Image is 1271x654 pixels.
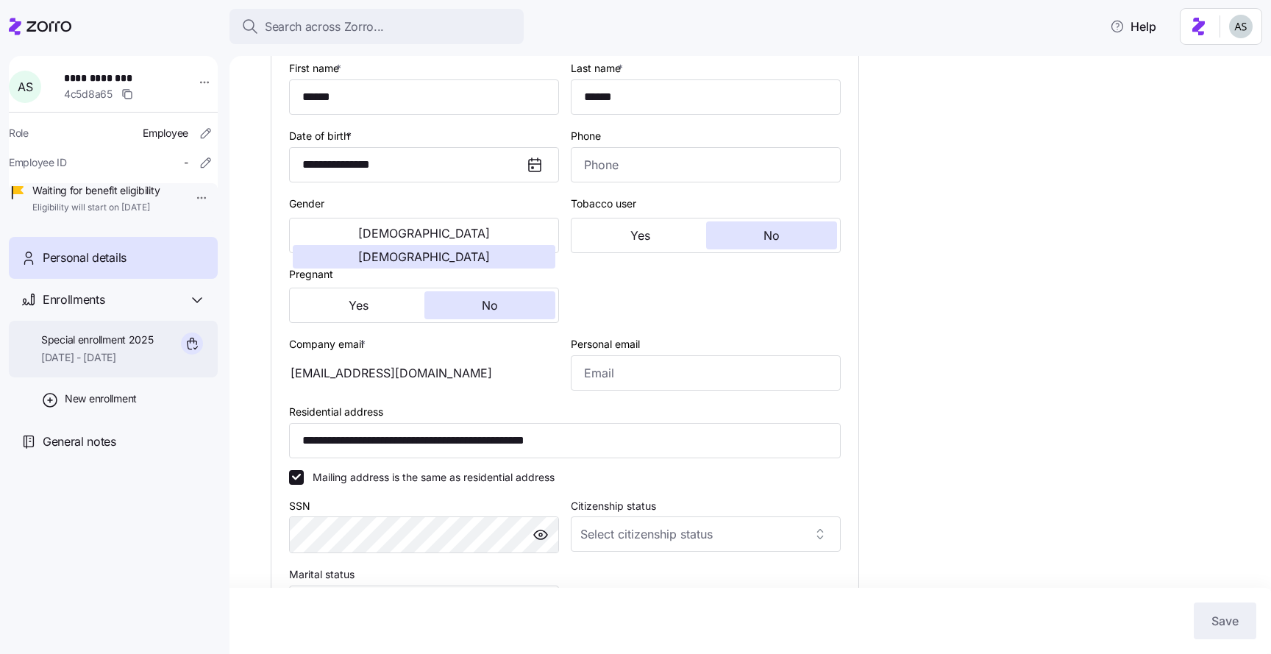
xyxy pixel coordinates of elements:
span: [DEMOGRAPHIC_DATA] [358,251,490,263]
label: First name [289,60,344,77]
span: A S [18,81,32,93]
span: Personal details [43,249,127,267]
label: Personal email [571,336,640,352]
label: Date of birth [289,128,355,144]
input: Select citizenship status [571,516,841,552]
span: Yes [349,299,369,311]
label: Marital status [289,566,355,583]
span: Employee ID [9,155,67,170]
span: New enrollment [65,391,137,406]
span: Employee [143,126,188,141]
label: Citizenship status [571,498,656,514]
button: Save [1194,603,1256,639]
label: Last name [571,60,626,77]
button: Help [1098,12,1168,41]
span: Eligibility will start on [DATE] [32,202,160,214]
span: [DATE] - [DATE] [41,350,154,365]
span: Yes [630,230,650,241]
label: Tobacco user [571,196,636,212]
label: Residential address [289,404,383,420]
button: Search across Zorro... [229,9,524,44]
span: No [763,230,780,241]
span: Save [1211,612,1239,630]
span: 4c5d8a65 [64,87,113,102]
span: Special enrollment 2025 [41,333,154,347]
img: c4d3a52e2a848ea5f7eb308790fba1e4 [1229,15,1253,38]
span: No [482,299,498,311]
span: Help [1110,18,1156,35]
span: General notes [43,433,116,451]
label: Pregnant [289,266,333,282]
input: Select marital status [289,586,559,621]
span: - [184,155,188,170]
span: [DEMOGRAPHIC_DATA] [358,227,490,239]
input: Email [571,355,841,391]
span: Role [9,126,29,141]
span: Waiting for benefit eligibility [32,183,160,198]
label: Gender [289,196,324,212]
span: Enrollments [43,291,104,309]
span: Search across Zorro... [265,18,384,36]
label: Phone [571,128,601,144]
input: Phone [571,147,841,182]
label: SSN [289,498,310,514]
label: Mailing address is the same as residential address [304,470,555,485]
label: Company email [289,336,369,352]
